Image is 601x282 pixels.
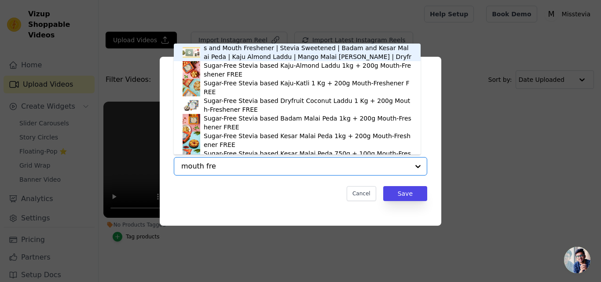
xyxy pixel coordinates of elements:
img: product thumbnail [183,149,200,167]
img: product thumbnail [183,79,200,96]
div: Sugar-Free Stevia based Kesar Malai Peda 750g + 100g Mouth-Freshener FREE [204,149,412,167]
img: product thumbnail [183,96,200,114]
div: Sugar-Free Stevia based Dryfruit Coconut Laddu 1 Kg + 200g Mouth-Freshener FREE [204,96,412,114]
img: product thumbnail [183,61,200,79]
div: Sugar-Free Stevia based Kaju-Katli 1 Kg + 200g Mouth-Freshener FREE [204,79,412,96]
button: Save [383,186,427,201]
a: Open chat [564,247,590,273]
button: Cancel [347,186,376,201]
div: Sugar-Free Stevia based Kaju-Almond Laddu 1kg + 200g Mouth-Freshener FREE [204,61,412,79]
img: product thumbnail [183,132,200,149]
div: Sugar-Free Stevia based Kesar Malai Peda 1kg + 200g Mouth-Freshener FREE [204,132,412,149]
img: product thumbnail [183,44,200,61]
img: product thumbnail [183,114,200,132]
input: Search by product title or paste product URL [181,162,409,170]
div: Sugar-Free Stevia based Badam Malai Peda 1kg + 200g Mouth-Freshener FREE [204,114,412,132]
div: Misstevia Sugar Free Sweets Rakhi Gift Box 410g | Guilt Free Sweets and Mouth Freshener | Stevia ... [204,35,412,70]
